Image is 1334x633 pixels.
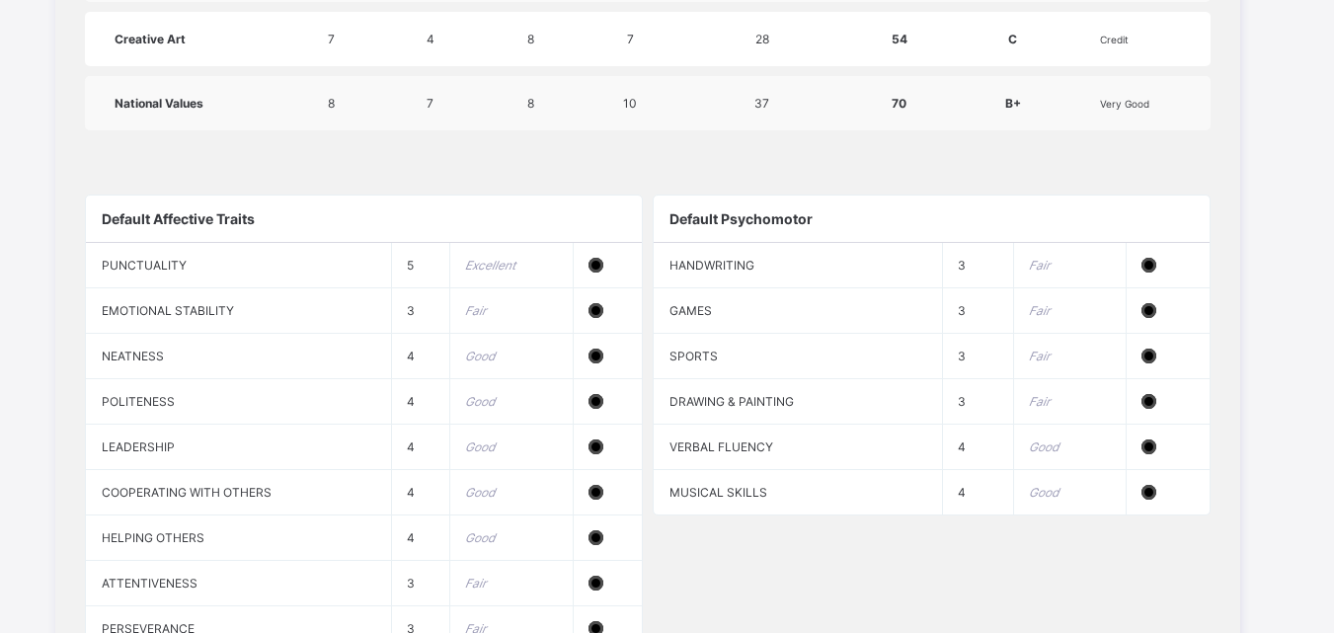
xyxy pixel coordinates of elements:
span: 4 [407,394,415,409]
i: Fair [465,303,486,318]
span: HANDWRITING [669,258,754,273]
span: Default Psychomotor [669,210,813,227]
i: Fair [465,576,486,591]
i: Fair [1029,258,1050,273]
span: EMOTIONAL STABILITY [102,303,234,318]
span: 8 [328,96,335,111]
span: 3 [407,303,415,318]
span: POLITENESS [102,394,175,409]
span: 28 [755,32,769,46]
span: 3 [958,303,966,318]
i: Good [465,439,495,454]
span: 3 [958,394,966,409]
i: Good [1029,485,1059,500]
span: 8 [527,32,534,46]
span: LEADERSHIP [102,439,175,454]
i: Fair [1029,349,1050,363]
span: 3 [958,349,966,363]
span: HELPING OTHERS [102,530,204,545]
span: MUSICAL SKILLS [669,485,767,500]
span: 4 [407,349,415,363]
span: 3 [407,576,415,591]
span: 10 [623,96,637,111]
span: 7 [328,32,335,46]
span: 4 [407,485,415,500]
span: 8 [527,96,534,111]
span: SPORTS [669,349,718,363]
i: Good [465,485,495,500]
span: GAMES [669,303,712,318]
span: 5 [407,258,414,273]
span: 70 [892,96,906,111]
span: COOPERATING WITH OTHERS [102,485,272,500]
i: Excellent [465,258,515,273]
span: Very Good [1100,98,1149,110]
i: Fair [1029,394,1050,409]
i: Good [465,349,495,363]
span: 7 [427,96,433,111]
span: PUNCTUALITY [102,258,187,273]
span: National Values [115,96,203,111]
span: 4 [958,439,966,454]
span: 4 [407,439,415,454]
span: 54 [892,32,907,46]
span: 4 [427,32,434,46]
span: Credit [1100,34,1129,45]
i: Good [465,530,495,545]
span: 4 [407,530,415,545]
i: Good [1029,439,1059,454]
span: DRAWING & PAINTING [669,394,794,409]
span: 37 [754,96,769,111]
span: C [1008,32,1017,46]
i: Fair [1029,303,1050,318]
span: 3 [958,258,966,273]
span: Default Affective Traits [102,210,255,227]
span: 4 [958,485,966,500]
i: Good [465,394,495,409]
span: ATTENTIVENESS [102,576,197,591]
span: B+ [1005,96,1021,111]
span: Creative Art [115,32,186,46]
span: VERBAL FLUENCY [669,439,773,454]
span: NEATNESS [102,349,164,363]
span: 7 [627,32,634,46]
